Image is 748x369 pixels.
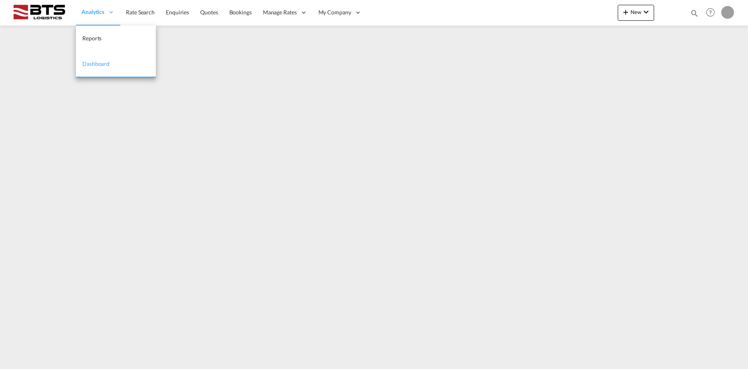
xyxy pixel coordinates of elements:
[263,8,297,16] span: Manage Rates
[82,35,101,42] span: Reports
[82,60,109,67] span: Dashboard
[318,8,351,16] span: My Company
[229,9,252,16] span: Bookings
[704,6,717,19] span: Help
[641,7,651,17] md-icon: icon-chevron-down
[690,9,699,18] md-icon: icon-magnify
[76,52,156,77] a: Dashboard
[12,4,66,22] img: cdcc71d0be7811ed9adfbf939d2aa0e8.png
[82,8,104,16] span: Analytics
[166,9,189,16] span: Enquiries
[76,26,156,52] a: Reports
[618,5,654,21] button: icon-plus 400-fgNewicon-chevron-down
[704,6,721,20] div: Help
[621,7,631,17] md-icon: icon-plus 400-fg
[621,9,651,15] span: New
[126,9,155,16] span: Rate Search
[690,9,699,21] div: icon-magnify
[200,9,218,16] span: Quotes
